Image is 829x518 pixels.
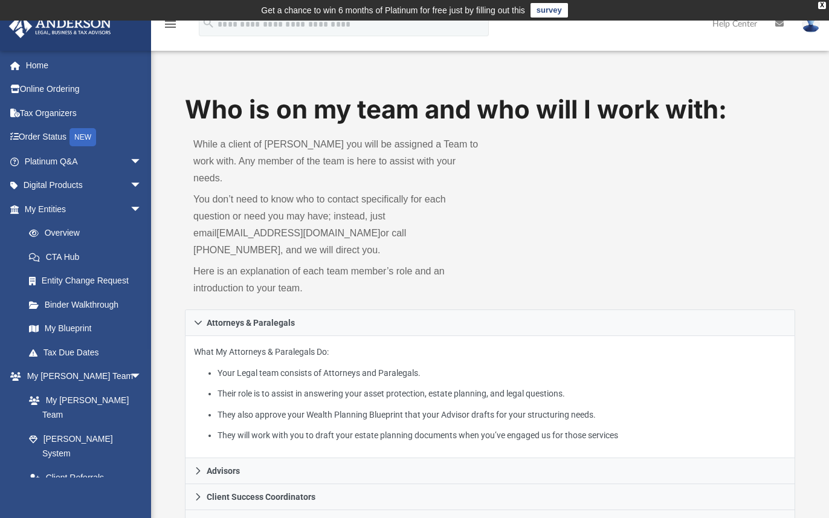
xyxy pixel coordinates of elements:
[130,197,154,222] span: arrow_drop_down
[17,269,160,293] a: Entity Change Request
[207,467,240,475] span: Advisors
[216,228,380,238] a: [EMAIL_ADDRESS][DOMAIN_NAME]
[17,340,160,364] a: Tax Due Dates
[69,128,96,146] div: NEW
[17,317,154,341] a: My Blueprint
[17,465,154,490] a: Client Referrals
[185,92,795,128] h1: Who is on my team and who will I work with:
[8,77,160,102] a: Online Ordering
[163,17,178,31] i: menu
[17,388,148,427] a: My [PERSON_NAME] Team
[218,366,786,381] li: Your Legal team consists of Attorneys and Paralegals.
[8,101,160,125] a: Tax Organizers
[130,149,154,174] span: arrow_drop_down
[17,427,154,465] a: [PERSON_NAME] System
[202,16,215,30] i: search
[5,15,115,38] img: Anderson Advisors Platinum Portal
[194,345,786,443] p: What My Attorneys & Paralegals Do:
[17,221,160,245] a: Overview
[802,15,820,33] img: User Pic
[8,173,160,198] a: Digital Productsarrow_drop_down
[163,23,178,31] a: menu
[193,191,482,259] p: You don’t need to know who to contact specifically for each question or need you may have; instea...
[218,386,786,401] li: Their role is to assist in answering your asset protection, estate planning, and legal questions.
[207,319,295,327] span: Attorneys & Paralegals
[8,149,160,173] a: Platinum Q&Aarrow_drop_down
[185,309,795,336] a: Attorneys & Paralegals
[8,53,160,77] a: Home
[193,136,482,187] p: While a client of [PERSON_NAME] you will be assigned a Team to work with. Any member of the team ...
[8,364,154,389] a: My [PERSON_NAME] Teamarrow_drop_down
[261,3,525,18] div: Get a chance to win 6 months of Platinum for free just by filling out this
[818,2,826,9] div: close
[185,458,795,484] a: Advisors
[130,173,154,198] span: arrow_drop_down
[17,293,160,317] a: Binder Walkthrough
[218,428,786,443] li: They will work with you to draft your estate planning documents when you’ve engaged us for those ...
[185,336,795,459] div: Attorneys & Paralegals
[218,407,786,422] li: They also approve your Wealth Planning Blueprint that your Advisor drafts for your structuring ne...
[531,3,568,18] a: survey
[8,197,160,221] a: My Entitiesarrow_drop_down
[130,364,154,389] span: arrow_drop_down
[193,263,482,297] p: Here is an explanation of each team member’s role and an introduction to your team.
[8,125,160,150] a: Order StatusNEW
[185,484,795,510] a: Client Success Coordinators
[207,493,315,501] span: Client Success Coordinators
[17,245,160,269] a: CTA Hub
